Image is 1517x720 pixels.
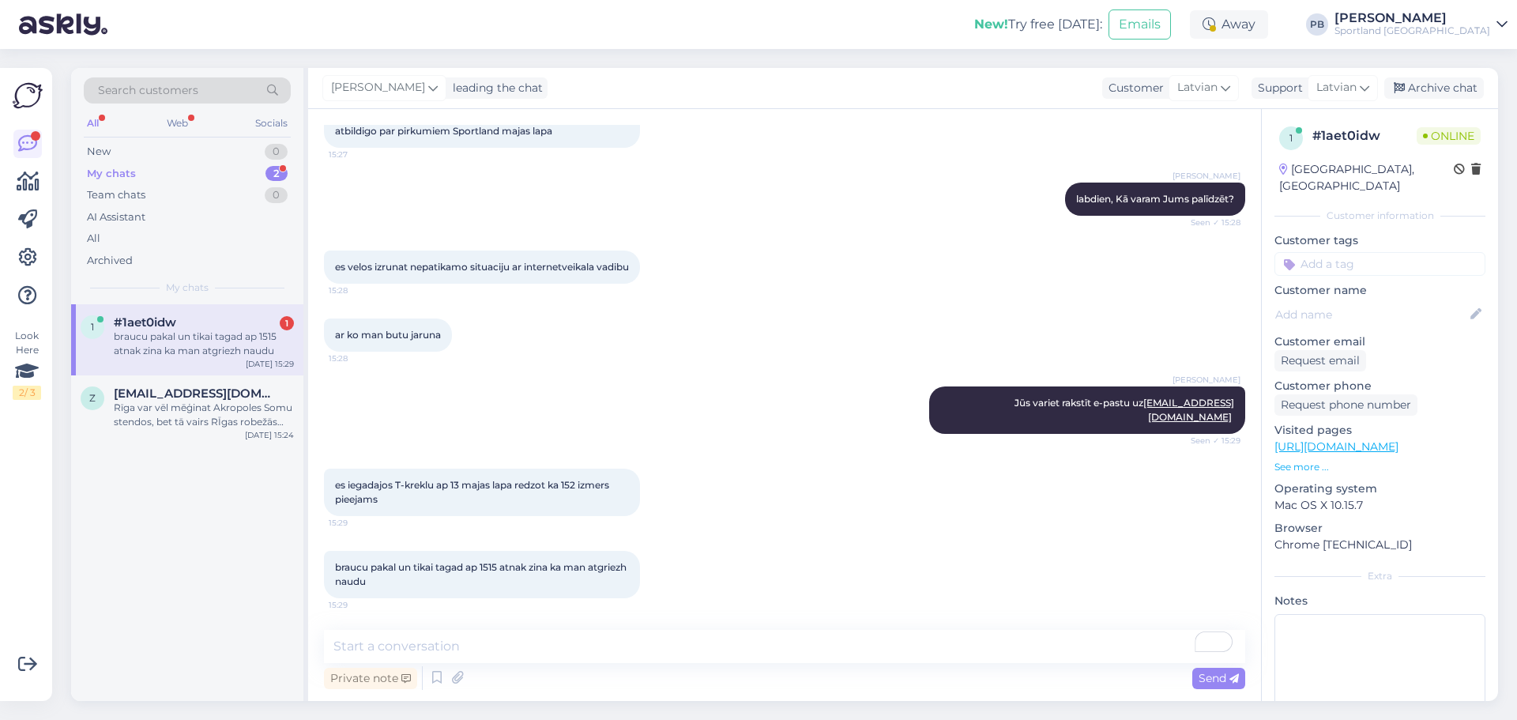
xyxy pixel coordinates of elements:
[329,599,388,611] span: 15:29
[974,15,1102,34] div: Try free [DATE]:
[245,429,294,441] div: [DATE] 15:24
[1312,126,1417,145] div: # 1aet0idw
[1274,232,1485,249] p: Customer tags
[114,401,294,429] div: Rīga var vēl mēģinat Akropoles Somu stendos, bet tā vairs RĪgas robežās viņa nebūs pieejama.
[1143,397,1234,423] a: [EMAIL_ADDRESS][DOMAIN_NAME]
[1274,394,1417,416] div: Request phone number
[91,321,94,333] span: 1
[1274,282,1485,299] p: Customer name
[246,358,294,370] div: [DATE] 15:29
[1274,481,1485,497] p: Operating system
[87,187,145,203] div: Team chats
[331,79,425,96] span: [PERSON_NAME]
[446,80,543,96] div: leading the chat
[1199,671,1239,685] span: Send
[1274,209,1485,223] div: Customer information
[87,231,100,247] div: All
[1274,422,1485,439] p: Visited pages
[329,149,388,160] span: 15:27
[13,329,41,400] div: Look Here
[1252,80,1303,96] div: Support
[1274,378,1485,394] p: Customer phone
[87,253,133,269] div: Archived
[13,386,41,400] div: 2 / 3
[1102,80,1164,96] div: Customer
[329,285,388,296] span: 15:28
[1316,79,1357,96] span: Latvian
[1014,397,1234,423] span: Jūs variet rakstīt e-pastu uz
[1306,13,1328,36] div: PB
[252,113,291,134] div: Socials
[1334,25,1490,37] div: Sportland [GEOGRAPHIC_DATA]
[265,166,288,182] div: 2
[1274,350,1366,371] div: Request email
[974,17,1008,32] b: New!
[1109,9,1171,40] button: Emails
[1274,520,1485,537] p: Browser
[1274,569,1485,583] div: Extra
[1334,12,1508,37] a: [PERSON_NAME]Sportland [GEOGRAPHIC_DATA]
[114,330,294,358] div: braucu pakal un tikai tagad ap 1515 atnak zina ka man atgriezh naudu
[324,630,1245,663] textarea: To enrich screen reader interactions, please activate Accessibility in Grammarly extension settings
[1274,460,1485,474] p: See more ...
[1181,435,1240,447] span: Seen ✓ 15:29
[335,261,629,273] span: es velos izrunat nepatikamo situaciju ar internetveikala vadibu
[1274,497,1485,514] p: Mac OS X 10.15.7
[164,113,191,134] div: Web
[265,144,288,160] div: 0
[1289,132,1293,144] span: 1
[324,668,417,689] div: Private note
[1076,193,1234,205] span: labdien, Kā varam Jums palīdzēt?
[1274,537,1485,553] p: Chrome [TECHNICAL_ID]
[87,209,145,225] div: AI Assistant
[329,517,388,529] span: 15:29
[1417,127,1481,145] span: Online
[329,352,388,364] span: 15:28
[98,82,198,99] span: Search customers
[13,81,43,111] img: Askly Logo
[1173,374,1240,386] span: [PERSON_NAME]
[335,479,612,505] span: es iegadajos T-kreklu ap 13 majas lapa redzot ka 152 izmers pieejams
[1173,170,1240,182] span: [PERSON_NAME]
[1274,593,1485,609] p: Notes
[84,113,102,134] div: All
[87,144,111,160] div: New
[1334,12,1490,25] div: [PERSON_NAME]
[1275,306,1467,323] input: Add name
[89,392,96,404] span: z
[335,561,629,587] span: braucu pakal un tikai tagad ap 1515 atnak zina ka man atgriezh naudu
[1274,334,1485,350] p: Customer email
[1279,161,1454,194] div: [GEOGRAPHIC_DATA], [GEOGRAPHIC_DATA]
[166,281,209,295] span: My chats
[1181,217,1240,228] span: Seen ✓ 15:28
[87,166,136,182] div: My chats
[1384,77,1484,99] div: Archive chat
[280,316,294,330] div: 1
[1177,79,1218,96] span: Latvian
[1274,439,1398,454] a: [URL][DOMAIN_NAME]
[114,386,278,401] span: zcalberga@gmail.com
[1274,252,1485,276] input: Add a tag
[114,315,176,330] span: #1aet0idw
[1190,10,1268,39] div: Away
[335,329,441,341] span: ar ko man butu jaruna
[265,187,288,203] div: 0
